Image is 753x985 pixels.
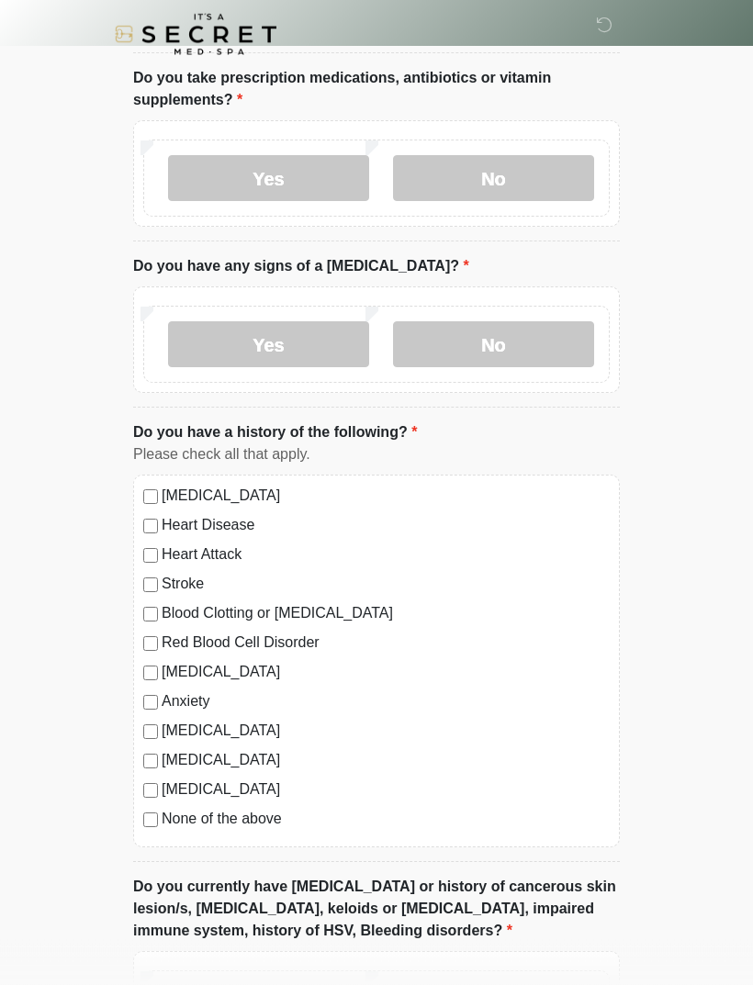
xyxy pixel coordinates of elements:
[168,322,369,368] label: Yes
[143,637,158,652] input: Red Blood Cell Disorder
[162,750,610,772] label: [MEDICAL_DATA]
[162,544,610,566] label: Heart Attack
[162,486,610,508] label: [MEDICAL_DATA]
[143,725,158,740] input: [MEDICAL_DATA]
[143,755,158,769] input: [MEDICAL_DATA]
[143,578,158,593] input: Stroke
[143,696,158,711] input: Anxiety
[393,322,594,368] label: No
[143,520,158,534] input: Heart Disease
[143,666,158,681] input: [MEDICAL_DATA]
[143,784,158,799] input: [MEDICAL_DATA]
[133,877,620,943] label: Do you currently have [MEDICAL_DATA] or history of cancerous skin lesion/s, [MEDICAL_DATA], keloi...
[162,809,610,831] label: None of the above
[133,68,620,112] label: Do you take prescription medications, antibiotics or vitamin supplements?
[168,156,369,202] label: Yes
[162,515,610,537] label: Heart Disease
[133,422,417,444] label: Do you have a history of the following?
[162,632,610,655] label: Red Blood Cell Disorder
[143,490,158,505] input: [MEDICAL_DATA]
[162,603,610,625] label: Blood Clotting or [MEDICAL_DATA]
[143,608,158,622] input: Blood Clotting or [MEDICAL_DATA]
[162,662,610,684] label: [MEDICAL_DATA]
[133,444,620,466] div: Please check all that apply.
[143,549,158,564] input: Heart Attack
[162,691,610,713] label: Anxiety
[143,813,158,828] input: None of the above
[162,721,610,743] label: [MEDICAL_DATA]
[162,574,610,596] label: Stroke
[115,14,276,55] img: It's A Secret Med Spa Logo
[133,256,469,278] label: Do you have any signs of a [MEDICAL_DATA]?
[162,779,610,801] label: [MEDICAL_DATA]
[393,156,594,202] label: No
